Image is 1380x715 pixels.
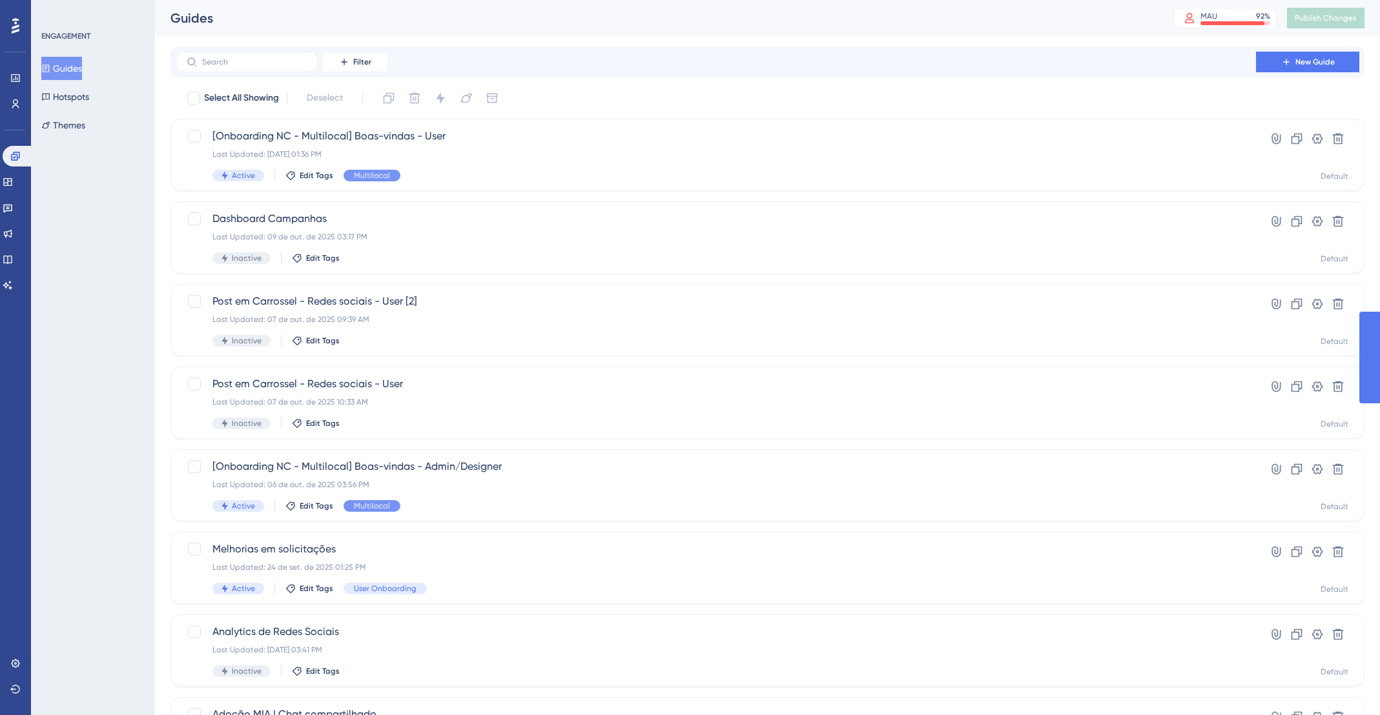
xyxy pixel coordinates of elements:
[232,418,262,428] span: Inactive
[41,85,89,108] button: Hotspots
[1256,11,1270,21] div: 92 %
[1321,501,1348,512] div: Default
[212,459,1219,474] span: [Onboarding NC - Multilocal] Boas-vindas - Admin/Designer
[285,501,333,511] button: Edit Tags
[300,501,333,511] span: Edit Tags
[212,294,1219,309] span: Post em Carrossel - Redes sociais - User [2]
[292,336,340,346] button: Edit Tags
[300,170,333,181] span: Edit Tags
[212,128,1219,144] span: [Onboarding NC - Multilocal] Boas-vindas - User
[1321,336,1348,347] div: Default
[212,397,1219,407] div: Last Updated: 07 de out. de 2025 10:33 AM
[1321,419,1348,429] div: Default
[354,501,390,511] span: Multilocal
[1321,584,1348,594] div: Default
[300,583,333,594] span: Edit Tags
[1295,57,1335,67] span: New Guide
[41,114,85,137] button: Themes
[41,57,82,80] button: Guides
[306,666,340,676] span: Edit Tags
[1256,52,1359,72] button: New Guide
[354,170,390,181] span: Multilocal
[41,31,90,41] div: ENGAGEMENT
[295,86,355,110] button: Deselect
[285,170,333,181] button: Edit Tags
[306,253,340,263] span: Edit Tags
[292,666,340,676] button: Edit Tags
[232,170,255,181] span: Active
[285,583,333,594] button: Edit Tags
[212,541,1219,557] span: Melhorias em solicitações
[212,479,1219,490] div: Last Updated: 06 de out. de 2025 03:56 PM
[232,501,255,511] span: Active
[1321,254,1348,264] div: Default
[212,314,1219,325] div: Last Updated: 07 de out. de 2025 09:39 AM
[307,90,343,106] span: Deselect
[1321,667,1348,677] div: Default
[1326,664,1365,703] iframe: UserGuiding AI Assistant Launcher
[292,253,340,263] button: Edit Tags
[232,666,262,676] span: Inactive
[202,57,307,66] input: Search
[354,583,417,594] span: User Onboarding
[353,57,371,67] span: Filter
[212,232,1219,242] div: Last Updated: 09 de out. de 2025 03:17 PM
[212,211,1219,227] span: Dashboard Campanhas
[212,149,1219,159] div: Last Updated: [DATE] 01:36 PM
[306,418,340,428] span: Edit Tags
[212,624,1219,639] span: Analytics de Redes Sociais
[170,9,1141,27] div: Guides
[232,253,262,263] span: Inactive
[232,336,262,346] span: Inactive
[204,90,279,106] span: Select All Showing
[323,52,387,72] button: Filter
[292,418,340,428] button: Edit Tags
[1287,8,1365,28] button: Publish Changes
[1295,13,1357,23] span: Publish Changes
[212,562,1219,572] div: Last Updated: 24 de set. de 2025 01:25 PM
[1321,171,1348,181] div: Default
[232,583,255,594] span: Active
[306,336,340,346] span: Edit Tags
[1200,11,1217,21] div: MAU
[212,376,1219,392] span: Post em Carrossel - Redes sociais - User
[212,645,1219,655] div: Last Updated: [DATE] 03:41 PM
